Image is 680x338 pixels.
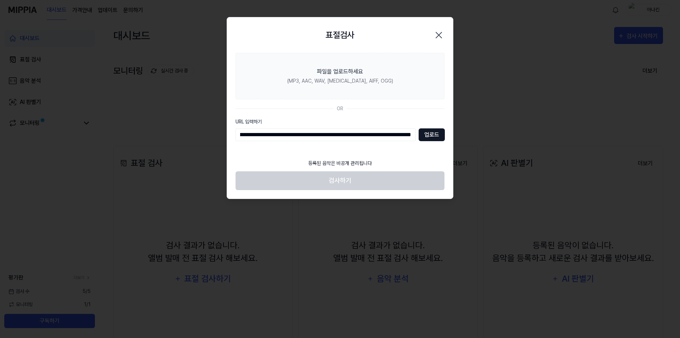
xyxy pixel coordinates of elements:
div: OR [337,105,343,112]
h2: 표절검사 [325,29,355,41]
button: 업로드 [419,128,445,141]
div: 등록된 음악은 비공개 관리됩니다 [304,155,376,171]
div: 파일을 업로드하세요 [317,67,363,76]
label: URL 입력하기 [236,118,444,126]
div: (MP3, AAC, WAV, [MEDICAL_DATA], AIFF, OGG) [287,77,393,85]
